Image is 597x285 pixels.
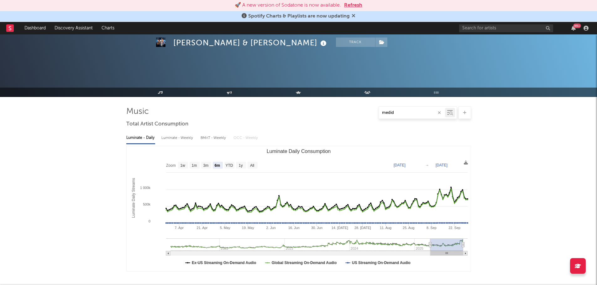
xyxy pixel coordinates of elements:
[97,22,119,34] a: Charts
[571,26,576,31] button: 99+
[175,226,184,230] text: 7. Apr
[126,133,155,143] div: Luminate - Daily
[131,178,135,218] text: Luminate Daily Streams
[344,2,362,9] button: Refresh
[352,261,411,265] text: US Streaming On-Demand Audio
[242,226,254,230] text: 19. May
[459,24,553,32] input: Search for artists
[140,186,150,190] text: 1 000k
[331,226,348,230] text: 14. [DATE]
[191,163,197,168] text: 1m
[225,163,233,168] text: YTD
[336,38,375,47] button: Track
[20,22,50,34] a: Dashboard
[425,163,429,167] text: →
[380,226,391,230] text: 11. Aug
[235,2,341,9] div: 🚀 A new version of Sodatone is now available.
[220,226,230,230] text: 5. May
[143,202,150,206] text: 500k
[126,120,188,128] span: Total Artist Consumption
[161,133,194,143] div: Luminate - Weekly
[352,14,355,19] span: Dismiss
[248,14,350,19] span: Spotify Charts & Playlists are now updating
[394,163,406,167] text: [DATE]
[166,163,176,168] text: Zoom
[379,110,445,115] input: Search by song name or URL
[148,219,150,223] text: 0
[50,22,97,34] a: Discovery Assistant
[448,226,460,230] text: 22. Sep
[214,163,220,168] text: 6m
[403,226,414,230] text: 25. Aug
[250,163,254,168] text: All
[427,226,437,230] text: 8. Sep
[201,133,227,143] div: BMAT - Weekly
[266,226,275,230] text: 2. Jun
[127,146,471,271] svg: Luminate Daily Consumption
[266,149,331,154] text: Luminate Daily Consumption
[173,38,328,48] div: [PERSON_NAME] & [PERSON_NAME]
[573,23,581,28] div: 99 +
[238,163,243,168] text: 1y
[311,226,322,230] text: 30. Jun
[196,226,207,230] text: 21. Apr
[288,226,299,230] text: 16. Jun
[203,163,208,168] text: 3m
[271,261,337,265] text: Global Streaming On-Demand Audio
[436,163,448,167] text: [DATE]
[192,261,256,265] text: Ex-US Streaming On-Demand Audio
[354,226,371,230] text: 28. [DATE]
[180,163,185,168] text: 1w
